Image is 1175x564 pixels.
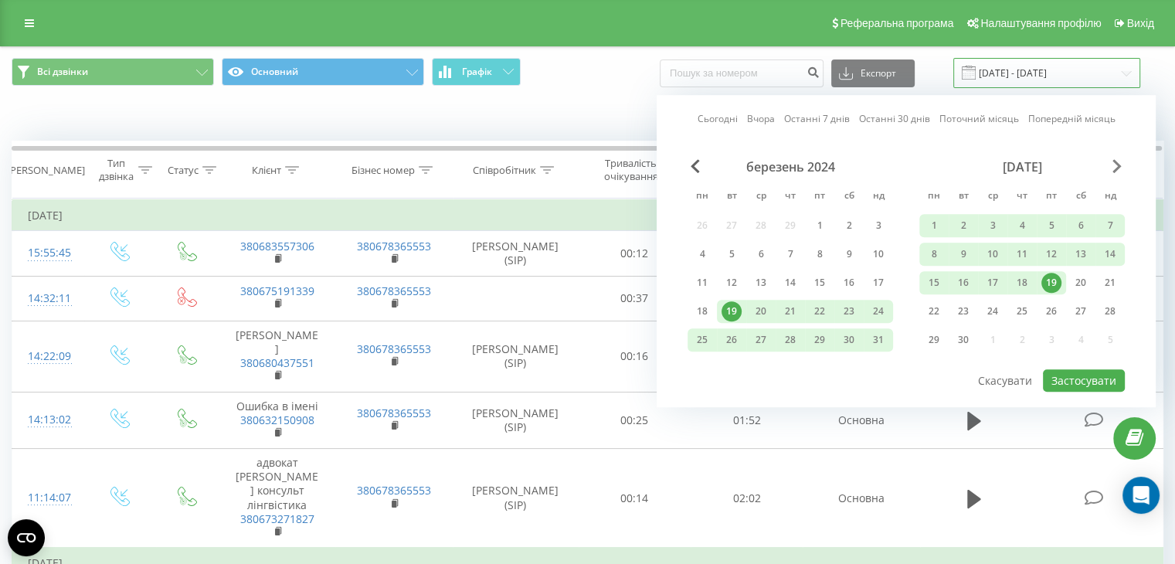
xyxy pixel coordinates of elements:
[688,328,717,352] div: пн 25 бер 2024 р.
[722,273,742,293] div: 12
[1007,214,1037,237] div: чт 4 квіт 2024 р.
[579,321,691,392] td: 00:16
[981,185,1004,209] abbr: середа
[919,300,949,323] div: пн 22 квіт 2024 р.
[660,59,824,87] input: Пошук за номером
[252,164,281,177] div: Клієнт
[357,284,431,298] a: 380678365553
[1122,477,1160,514] div: Open Intercom Messenger
[834,328,864,352] div: сб 30 бер 2024 р.
[1100,301,1120,321] div: 28
[453,231,579,276] td: [PERSON_NAME] (SIP)
[751,273,771,293] div: 13
[219,449,335,549] td: адвокат [PERSON_NAME] консульт лінгвістика
[922,185,946,209] abbr: понеділок
[8,519,45,556] button: Open CMP widget
[919,271,949,294] div: пн 15 квіт 2024 р.
[867,185,890,209] abbr: неділя
[28,483,69,513] div: 11:14:07
[1071,244,1091,264] div: 13
[453,392,579,449] td: [PERSON_NAME] (SIP)
[240,239,314,253] a: 380683557306
[692,301,712,321] div: 18
[868,273,888,293] div: 17
[1066,271,1095,294] div: сб 20 квіт 2024 р.
[747,112,775,127] a: Вчора
[579,449,691,549] td: 00:14
[219,321,335,392] td: [PERSON_NAME]
[868,301,888,321] div: 24
[919,214,949,237] div: пн 1 квіт 2024 р.
[1071,301,1091,321] div: 27
[746,243,776,266] div: ср 6 бер 2024 р.
[919,159,1125,175] div: [DATE]
[924,273,944,293] div: 15
[834,243,864,266] div: сб 9 бер 2024 р.
[473,164,536,177] div: Співробітник
[1012,244,1032,264] div: 11
[1041,273,1061,293] div: 19
[1095,214,1125,237] div: нд 7 квіт 2024 р.
[240,355,314,370] a: 380680437551
[949,214,978,237] div: вт 2 квіт 2024 р.
[803,449,919,549] td: Основна
[1041,216,1061,236] div: 5
[810,273,830,293] div: 15
[864,328,893,352] div: нд 31 бер 2024 р.
[222,58,424,86] button: Основний
[859,112,930,127] a: Останні 30 днів
[746,271,776,294] div: ср 13 бер 2024 р.
[983,301,1003,321] div: 24
[808,185,831,209] abbr: п’ятниця
[97,157,134,183] div: Тип дзвінка
[1043,369,1125,392] button: Застосувати
[805,271,834,294] div: пт 15 бер 2024 р.
[803,392,919,449] td: Основна
[1066,243,1095,266] div: сб 13 квіт 2024 р.
[168,164,199,177] div: Статус
[834,300,864,323] div: сб 23 бер 2024 р.
[1028,112,1116,127] a: Попередній місяць
[7,164,85,177] div: [PERSON_NAME]
[868,216,888,236] div: 3
[28,341,69,372] div: 14:22:09
[776,243,805,266] div: чт 7 бер 2024 р.
[432,58,521,86] button: Графік
[978,271,1007,294] div: ср 17 квіт 2024 р.
[722,330,742,350] div: 26
[1007,300,1037,323] div: чт 25 квіт 2024 р.
[1066,214,1095,237] div: сб 6 квіт 2024 р.
[691,392,803,449] td: 01:52
[924,244,944,264] div: 8
[953,273,973,293] div: 16
[219,392,335,449] td: Ошибка в імені
[1007,271,1037,294] div: чт 18 квіт 2024 р.
[453,449,579,549] td: [PERSON_NAME] (SIP)
[1127,17,1154,29] span: Вихід
[357,341,431,356] a: 380678365553
[722,244,742,264] div: 5
[839,244,859,264] div: 9
[1100,244,1120,264] div: 14
[1112,159,1122,173] span: Next Month
[717,271,746,294] div: вт 12 бер 2024 р.
[839,330,859,350] div: 30
[776,328,805,352] div: чт 28 бер 2024 р.
[834,271,864,294] div: сб 16 бер 2024 р.
[983,273,1003,293] div: 17
[953,330,973,350] div: 30
[805,243,834,266] div: пт 8 бер 2024 р.
[805,214,834,237] div: пт 1 бер 2024 р.
[952,185,975,209] abbr: вівторок
[805,300,834,323] div: пт 22 бер 2024 р.
[720,185,743,209] abbr: вівторок
[840,17,954,29] span: Реферальна програма
[1037,243,1066,266] div: пт 12 квіт 2024 р.
[839,301,859,321] div: 23
[1095,300,1125,323] div: нд 28 квіт 2024 р.
[746,300,776,323] div: ср 20 бер 2024 р.
[1066,300,1095,323] div: сб 27 квіт 2024 р.
[864,271,893,294] div: нд 17 бер 2024 р.
[751,330,771,350] div: 27
[698,112,738,127] a: Сьогодні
